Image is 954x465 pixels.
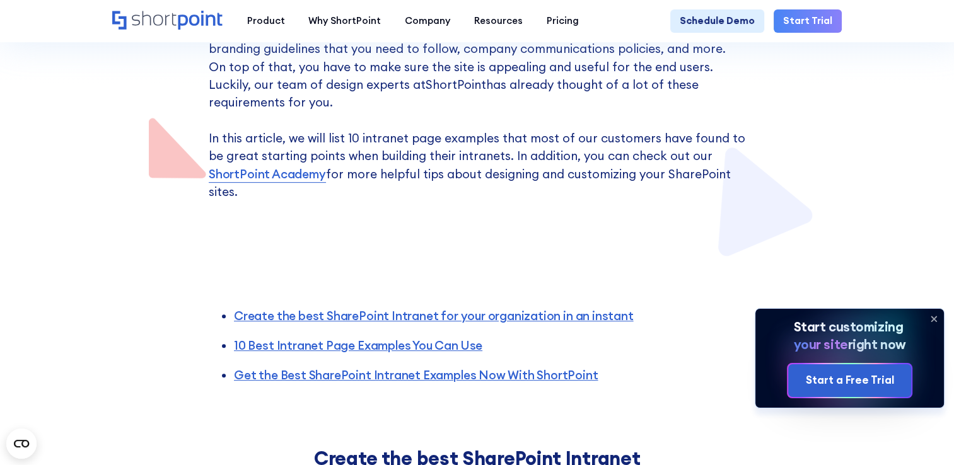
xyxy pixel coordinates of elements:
a: Start Trial [774,9,842,33]
a: Start a Free Trial [788,364,910,398]
a: Resources [462,9,535,33]
a: Get the Best SharePoint Intranet Examples Now With ShortPoint [234,367,598,382]
a: 10 Best Intranet Page Examples You Can Use [234,338,482,353]
div: Why ShortPoint [308,14,381,28]
a: Product [235,9,297,33]
a: Schedule Demo [670,9,764,33]
a: ShortPoint Academy [209,165,326,183]
div: Start a Free Trial [806,372,894,389]
a: ShortPoint [426,77,486,92]
iframe: Chat Widget [728,319,954,465]
a: Company [393,9,462,33]
a: Pricing [535,9,591,33]
button: Open CMP widget [6,428,37,459]
a: Why ShortPoint [296,9,393,33]
div: Pricing [547,14,579,28]
a: Create the best SharePoint Intranet for your organization in an instant [234,308,634,323]
div: Company [405,14,450,28]
a: Home [112,11,223,31]
div: Resources [474,14,523,28]
div: Product [247,14,284,28]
